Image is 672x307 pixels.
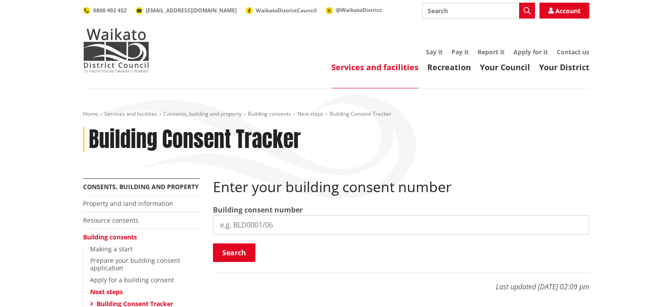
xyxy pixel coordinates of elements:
a: Your Council [480,62,530,72]
a: Making a start [90,245,133,253]
nav: breadcrumb [83,110,589,118]
a: [EMAIL_ADDRESS][DOMAIN_NAME] [136,7,237,14]
a: Apply for a building consent [90,276,174,284]
h2: Enter your building consent number [213,178,589,195]
a: Account [539,3,589,19]
a: @WaikatoDistrict [326,6,382,14]
a: Your District [539,62,589,72]
a: Resource consents [83,216,139,224]
p: Last updated [DATE] 02:09 pm [213,272,589,292]
img: Waikato District Council - Te Kaunihera aa Takiwaa o Waikato [83,28,149,72]
label: Building consent number [213,205,303,215]
input: e.g. BLD0001/06 [213,215,589,235]
a: Consents, building and property [163,110,242,117]
a: Next steps [90,288,123,296]
a: Consents, building and property [83,182,199,191]
a: Contact us [557,48,589,56]
button: Search [213,243,255,262]
span: Building Consent Tracker [330,110,391,117]
a: Prepare your building consent application [90,256,180,272]
a: Services and facilities [104,110,157,117]
a: Building consents [248,110,291,117]
a: WaikatoDistrictCouncil [246,7,317,14]
a: Property and land information [83,199,173,208]
a: Report it [478,48,505,56]
span: @WaikatoDistrict [336,6,382,14]
span: [EMAIL_ADDRESS][DOMAIN_NAME] [146,7,237,14]
a: 0800 492 452 [83,7,127,14]
h1: Building Consent Tracker [89,127,301,152]
a: Say it [426,48,443,56]
span: 0800 492 452 [93,7,127,14]
a: Building consents [83,233,137,241]
a: Recreation [427,62,471,72]
input: Search input [422,3,535,19]
a: Pay it [452,48,469,56]
a: Apply for it [513,48,548,56]
a: Services and facilities [331,62,418,72]
span: WaikatoDistrictCouncil [256,7,317,14]
a: Next steps [297,110,323,117]
a: Home [83,110,98,117]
